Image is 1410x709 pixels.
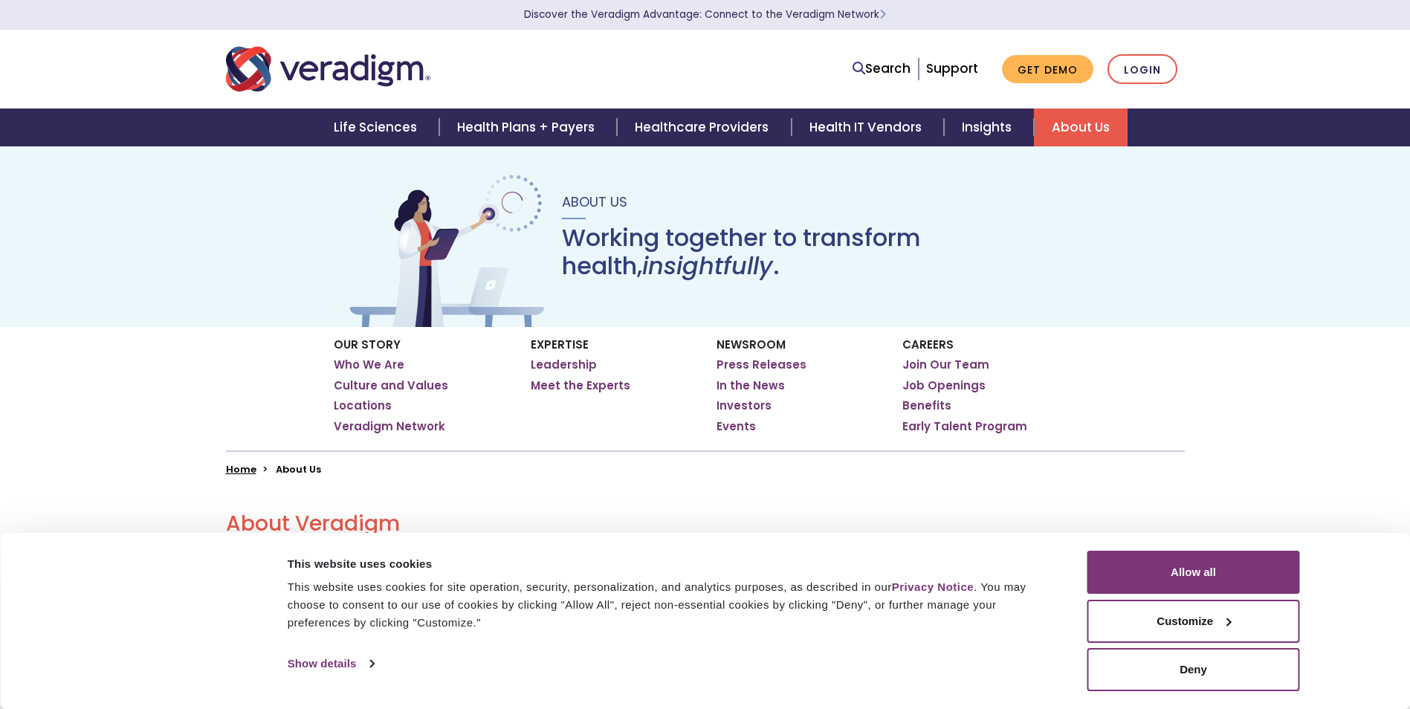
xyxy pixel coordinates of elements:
[288,653,374,675] a: Show details
[334,419,445,434] a: Veradigm Network
[288,578,1054,632] div: This website uses cookies for site operation, security, personalization, and analytics purposes, ...
[334,378,448,393] a: Culture and Values
[902,419,1027,434] a: Early Talent Program
[792,109,944,146] a: Health IT Vendors
[717,398,772,413] a: Investors
[334,357,404,372] a: Who We Are
[562,224,1064,281] h1: Working together to transform health, .
[531,378,630,393] a: Meet the Experts
[1087,551,1300,594] button: Allow all
[334,398,392,413] a: Locations
[1087,648,1300,691] button: Deny
[944,109,1034,146] a: Insights
[562,192,627,211] span: About Us
[524,7,886,22] a: Discover the Veradigm Advantage: Connect to the Veradigm NetworkLearn More
[853,59,911,79] a: Search
[892,580,974,593] a: Privacy Notice
[226,511,1185,537] h2: About Veradigm
[879,7,886,22] span: Learn More
[1002,55,1093,84] a: Get Demo
[902,398,951,413] a: Benefits
[902,357,989,372] a: Join Our Team
[617,109,791,146] a: Healthcare Providers
[717,378,785,393] a: In the News
[642,249,773,282] em: insightfully
[316,109,439,146] a: Life Sciences
[926,59,978,77] a: Support
[1087,600,1300,643] button: Customize
[1034,109,1128,146] a: About Us
[717,357,806,372] a: Press Releases
[226,45,430,94] img: Veradigm logo
[1107,54,1177,85] a: Login
[226,462,256,476] a: Home
[288,555,1054,573] div: This website uses cookies
[717,419,756,434] a: Events
[902,378,986,393] a: Job Openings
[531,357,597,372] a: Leadership
[439,109,617,146] a: Health Plans + Payers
